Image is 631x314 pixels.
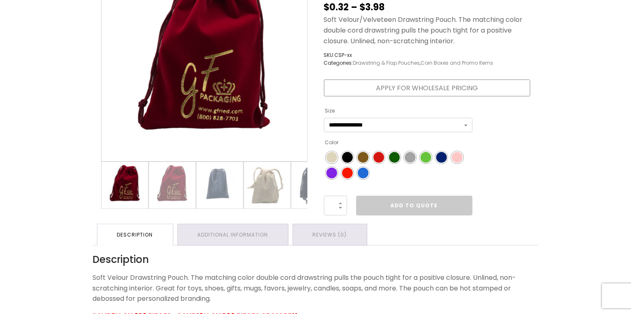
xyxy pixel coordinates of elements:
a: Reviews (0) [293,224,367,245]
img: Small Navy Blue velour drawstring pouch. [291,162,338,209]
li: Pink [451,151,463,164]
li: Green [388,151,401,164]
a: Coin Boxes and Promo Items [421,59,494,66]
li: Brown [357,151,369,164]
img: Medium size velvet burgundy drawstring pouch with gold foil logo. [149,162,196,209]
a: Description [97,224,173,245]
p: Soft Velour/Velveteen Drawstring Pouch. The matching color double cord drawstring pulls the pouch... [324,14,530,46]
a: Add to Quote [356,196,473,216]
a: Apply for Wholesale Pricing [324,80,530,97]
bdi: 0.32 [324,1,349,14]
li: Burgundy [373,151,385,164]
span: SKU: [324,51,494,59]
span: Categories: , [324,59,494,67]
img: Medium size velvet burgundy drawstring pouch with gold foil logo. [102,162,148,209]
input: Product quantity [324,196,347,216]
span: CSP-xx [335,52,352,59]
p: Soft Velour Drawstring Pouch. The matching color double cord drawstring pulls the pouch tight for... [93,272,539,304]
img: Medium size beige velour bag. [244,162,291,209]
li: Grey [404,151,416,164]
li: Beige [326,151,338,164]
h2: Description [93,254,539,266]
li: Red [341,167,354,179]
span: $ [360,1,366,14]
li: Navy Blue [435,151,448,164]
label: Size [325,104,335,117]
label: Color [325,136,339,149]
li: Purple [326,167,338,179]
span: $ [324,1,330,14]
ul: Color [324,150,473,181]
span: – [351,1,358,14]
li: Black [341,151,354,164]
li: Royal Blue [357,167,369,179]
bdi: 3.98 [360,1,385,14]
li: Kelly Green [420,151,432,164]
a: Additional information [178,224,288,245]
a: Drawstring & Flap Pouches [353,59,420,66]
img: Medium size Navy Blue velour drawstring bag. [196,162,243,209]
